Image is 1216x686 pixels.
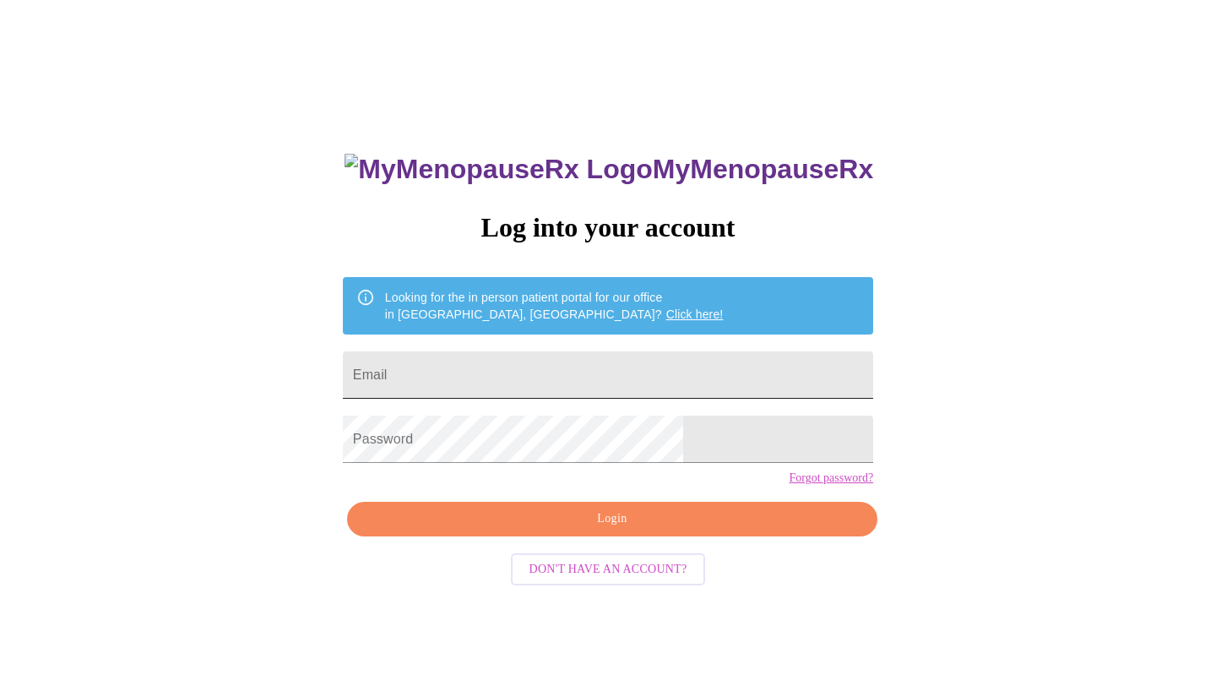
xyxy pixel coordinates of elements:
a: Don't have an account? [507,561,710,575]
h3: MyMenopauseRx [345,154,873,185]
span: Login [366,509,858,530]
a: Click here! [666,308,724,321]
div: Looking for the in person patient portal for our office in [GEOGRAPHIC_DATA], [GEOGRAPHIC_DATA]? [385,282,724,329]
a: Forgot password? [789,471,873,485]
span: Don't have an account? [529,559,687,580]
img: MyMenopauseRx Logo [345,154,652,185]
button: Login [347,502,877,536]
button: Don't have an account? [511,553,706,586]
h3: Log into your account [343,212,873,243]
